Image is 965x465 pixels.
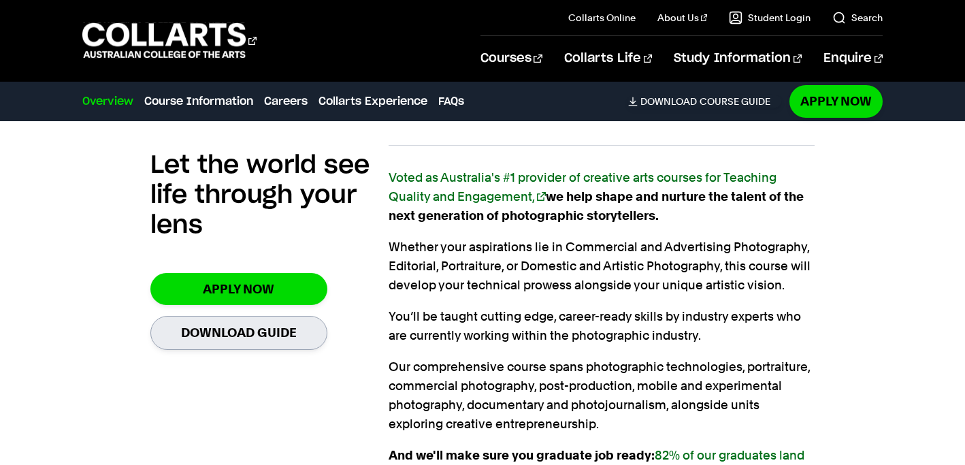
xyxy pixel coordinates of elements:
[480,36,542,81] a: Courses
[640,95,697,108] span: Download
[628,95,781,108] a: DownloadCourse Guide
[150,273,327,305] a: Apply Now
[789,85,883,117] a: Apply Now
[832,11,883,25] a: Search
[729,11,811,25] a: Student Login
[389,357,815,434] p: Our comprehensive course spans photographic technologies, portraiture, commercial photography, po...
[264,93,308,110] a: Careers
[318,93,427,110] a: Collarts Experience
[438,93,464,110] a: FAQs
[389,170,804,223] strong: we help shape and nurture the talent of the next generation of photographic storytellers.
[144,93,253,110] a: Course Information
[150,316,327,349] a: Download Guide
[150,150,389,240] h2: Let the world see life through your lens
[82,93,133,110] a: Overview
[657,11,708,25] a: About Us
[82,21,257,60] div: Go to homepage
[674,36,802,81] a: Study Information
[823,36,883,81] a: Enquire
[389,170,776,204] a: Voted as Australia's #1 provider of creative arts courses for Teaching Quality and Engagement,
[389,307,815,345] p: You’ll be taught cutting edge, career-ready skills by industry experts who are currently working ...
[564,36,652,81] a: Collarts Life
[389,238,815,295] p: Whether your aspirations lie in Commercial and Advertising Photography, Editorial, Portraiture, o...
[568,11,636,25] a: Collarts Online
